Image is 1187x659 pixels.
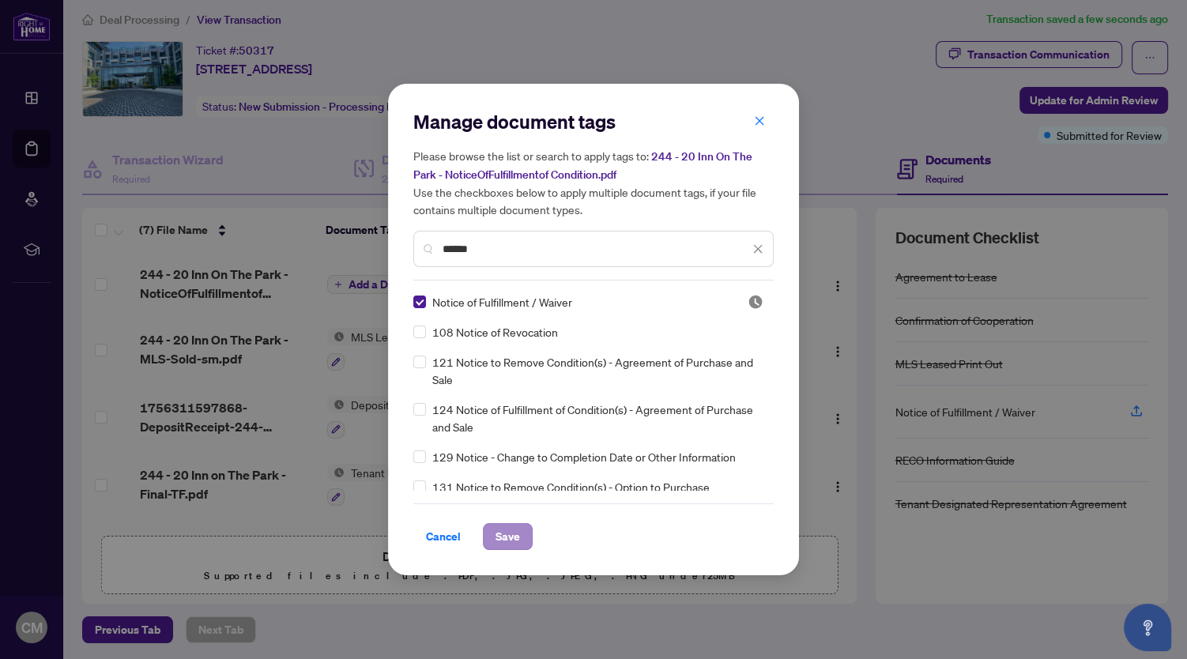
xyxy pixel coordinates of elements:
span: 124 Notice of Fulfillment of Condition(s) - Agreement of Purchase and Sale [432,401,764,435]
button: Open asap [1124,604,1171,651]
span: close [754,115,765,126]
span: 129 Notice - Change to Completion Date or Other Information [432,448,736,465]
span: 121 Notice to Remove Condition(s) - Agreement of Purchase and Sale [432,353,764,388]
img: status [748,294,763,310]
span: 131 Notice to Remove Condition(s) - Option to Purchase Agreement [432,478,764,513]
span: Notice of Fulfillment / Waiver [432,293,572,311]
span: 108 Notice of Revocation [432,323,558,341]
h2: Manage document tags [413,109,774,134]
button: Cancel [413,523,473,550]
span: Pending Review [748,294,763,310]
h5: Please browse the list or search to apply tags to: Use the checkboxes below to apply multiple doc... [413,147,774,218]
span: Cancel [426,524,461,549]
span: Save [496,524,520,549]
span: close [752,243,763,254]
button: Save [483,523,533,550]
